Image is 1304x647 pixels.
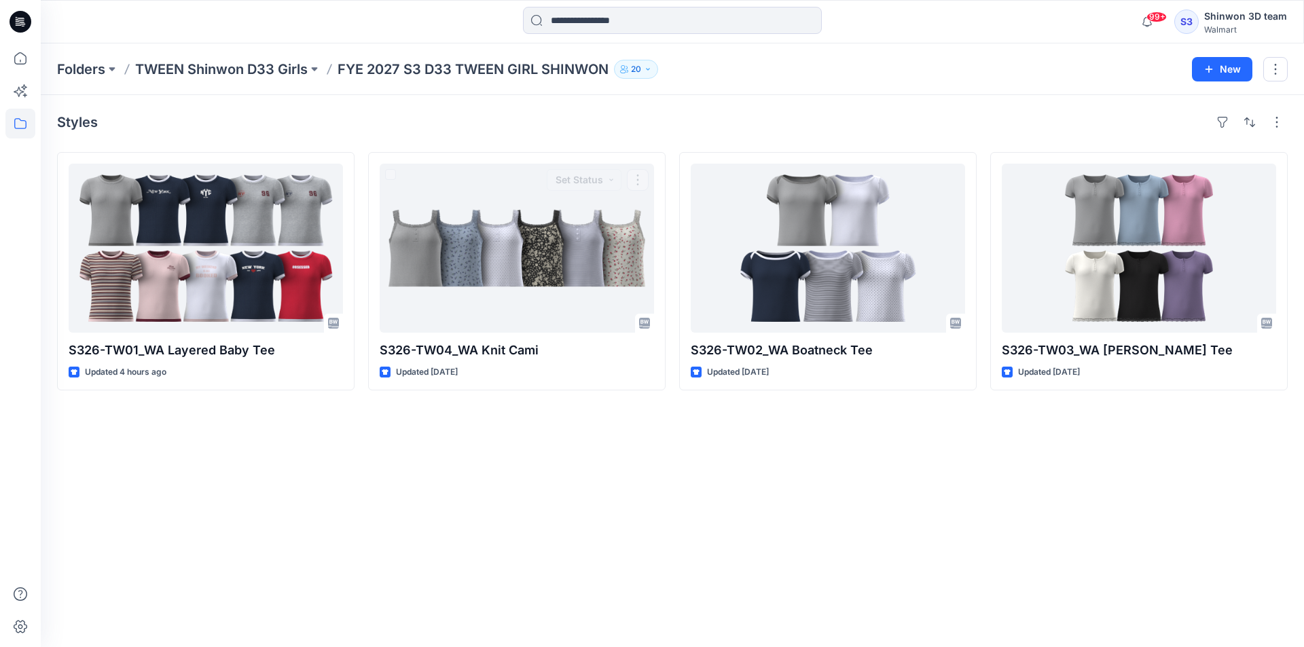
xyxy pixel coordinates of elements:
[135,60,308,79] a: TWEEN Shinwon D33 Girls
[1204,8,1287,24] div: Shinwon 3D team
[380,164,654,333] a: S326-TW04_WA Knit Cami
[1002,164,1276,333] a: S326-TW03_WA SS Henley Tee
[338,60,609,79] p: FYE 2027 S3 D33 TWEEN GIRL SHINWON
[614,60,658,79] button: 20
[1204,24,1287,35] div: Walmart
[691,341,965,360] p: S326-TW02_WA Boatneck Tee
[57,114,98,130] h4: Styles
[1174,10,1199,34] div: S3
[1018,365,1080,380] p: Updated [DATE]
[380,341,654,360] p: S326-TW04_WA Knit Cami
[57,60,105,79] a: Folders
[396,365,458,380] p: Updated [DATE]
[85,365,166,380] p: Updated 4 hours ago
[1002,341,1276,360] p: S326-TW03_WA [PERSON_NAME] Tee
[691,164,965,333] a: S326-TW02_WA Boatneck Tee
[69,164,343,333] a: S326-TW01_WA Layered Baby Tee
[631,62,641,77] p: 20
[1146,12,1167,22] span: 99+
[69,341,343,360] p: S326-TW01_WA Layered Baby Tee
[1192,57,1252,81] button: New
[707,365,769,380] p: Updated [DATE]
